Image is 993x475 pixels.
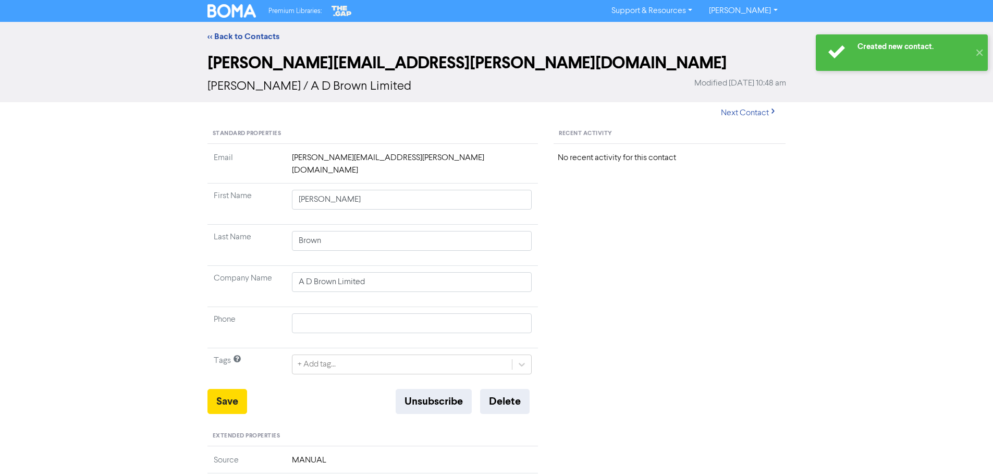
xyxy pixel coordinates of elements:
td: MANUAL [286,454,538,473]
td: Tags [207,348,286,389]
div: No recent activity for this contact [558,152,781,164]
a: Support & Resources [603,3,701,19]
a: [PERSON_NAME] [701,3,786,19]
button: Unsubscribe [396,389,472,414]
div: Recent Activity [554,124,786,144]
td: Source [207,454,286,473]
div: Standard Properties [207,124,538,144]
td: Email [207,152,286,184]
div: Extended Properties [207,427,538,446]
td: First Name [207,184,286,225]
span: [PERSON_NAME] / A D Brown Limited [207,80,411,93]
iframe: Chat Widget [941,425,993,475]
td: Last Name [207,225,286,266]
button: Save [207,389,247,414]
a: << Back to Contacts [207,31,279,42]
div: Created new contact. [857,41,970,52]
button: Delete [480,389,530,414]
div: + Add tag... [298,358,336,371]
td: [PERSON_NAME][EMAIL_ADDRESS][PERSON_NAME][DOMAIN_NAME] [286,152,538,184]
img: The Gap [330,4,353,18]
td: Company Name [207,266,286,307]
h2: [PERSON_NAME][EMAIL_ADDRESS][PERSON_NAME][DOMAIN_NAME] [207,53,786,73]
span: Modified [DATE] 10:48 am [694,77,786,90]
span: Premium Libraries: [268,8,322,15]
button: Next Contact [712,102,786,124]
img: BOMA Logo [207,4,256,18]
td: Phone [207,307,286,348]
